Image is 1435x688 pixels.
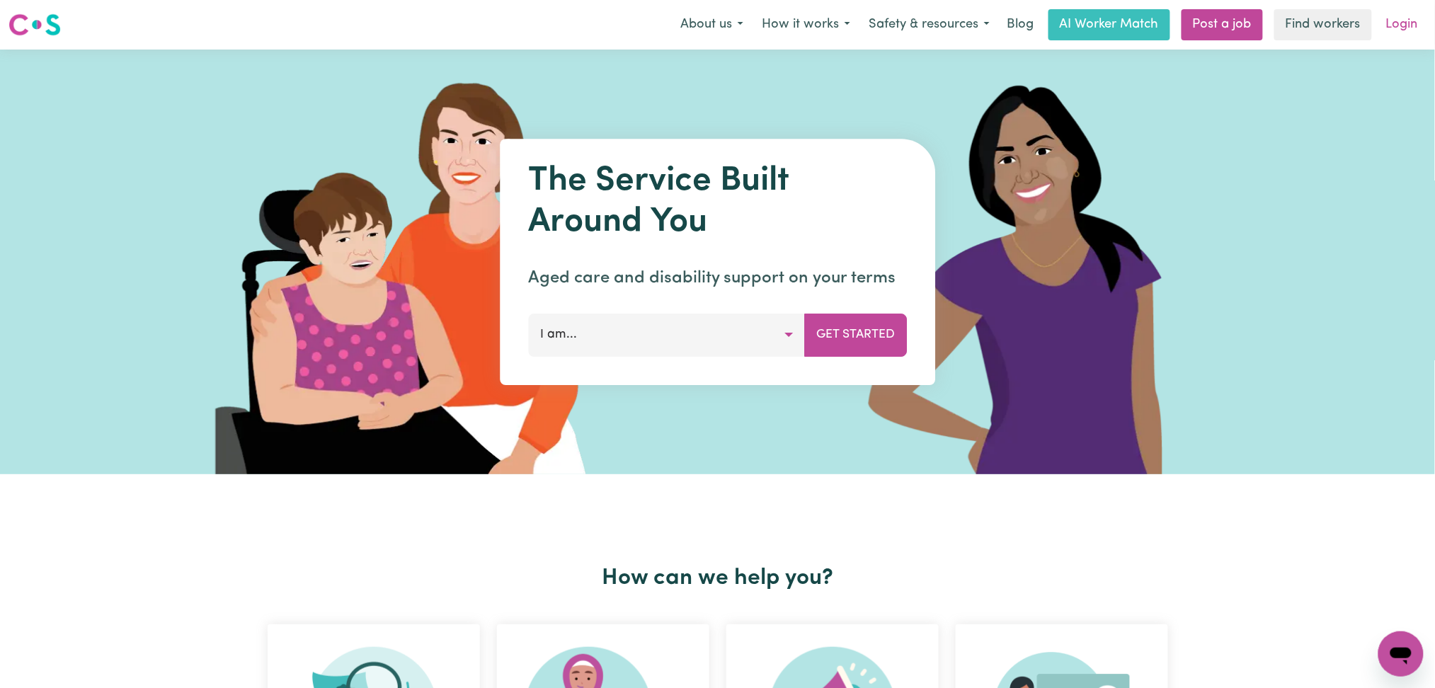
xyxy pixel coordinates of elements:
a: Post a job [1182,9,1263,40]
button: About us [671,10,753,40]
p: Aged care and disability support on your terms [528,265,907,291]
a: Blog [999,9,1043,40]
h2: How can we help you? [259,565,1177,592]
button: I am... [528,314,805,356]
iframe: Button to launch messaging window [1378,631,1424,677]
a: AI Worker Match [1048,9,1170,40]
h1: The Service Built Around You [528,161,907,243]
button: How it works [753,10,859,40]
a: Find workers [1274,9,1372,40]
img: Careseekers logo [8,12,61,38]
button: Get Started [804,314,907,356]
a: Login [1378,9,1427,40]
button: Safety & resources [859,10,999,40]
a: Careseekers logo [8,8,61,41]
